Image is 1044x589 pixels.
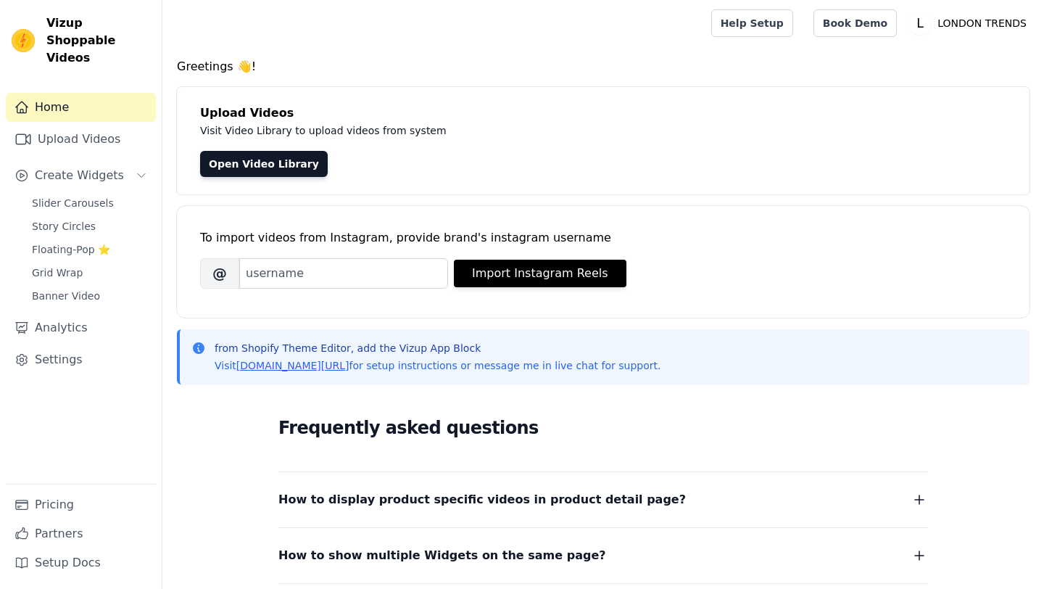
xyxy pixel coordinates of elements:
[23,286,156,306] a: Banner Video
[200,104,1006,122] h4: Upload Videos
[32,196,114,210] span: Slider Carousels
[916,16,924,30] text: L
[6,345,156,374] a: Settings
[932,10,1032,36] p: LONDON TRENDS
[278,490,686,510] span: How to display product specific videos in product detail page?
[6,161,156,190] button: Create Widgets
[239,258,448,289] input: username
[200,122,850,139] p: Visit Video Library to upload videos from system
[35,167,124,184] span: Create Widgets
[278,545,606,566] span: How to show multiple Widgets on the same page?
[6,490,156,519] a: Pricing
[278,490,928,510] button: How to display product specific videos in product detail page?
[32,289,100,303] span: Banner Video
[200,229,1006,247] div: To import videos from Instagram, provide brand's instagram username
[215,341,660,355] p: from Shopify Theme Editor, add the Vizup App Block
[23,193,156,213] a: Slider Carousels
[6,548,156,577] a: Setup Docs
[278,545,928,566] button: How to show multiple Widgets on the same page?
[711,9,793,37] a: Help Setup
[32,265,83,280] span: Grid Wrap
[908,10,1032,36] button: L LONDON TRENDS
[200,151,328,177] a: Open Video Library
[6,125,156,154] a: Upload Videos
[177,58,1029,75] h4: Greetings 👋!
[46,15,150,67] span: Vizup Shoppable Videos
[200,258,239,289] span: @
[23,239,156,260] a: Floating-Pop ⭐
[23,263,156,283] a: Grid Wrap
[6,519,156,548] a: Partners
[32,242,110,257] span: Floating-Pop ⭐
[12,29,35,52] img: Vizup
[215,358,660,373] p: Visit for setup instructions or message me in live chat for support.
[278,413,928,442] h2: Frequently asked questions
[6,93,156,122] a: Home
[813,9,897,37] a: Book Demo
[6,313,156,342] a: Analytics
[32,219,96,234] span: Story Circles
[454,260,626,287] button: Import Instagram Reels
[236,360,349,371] a: [DOMAIN_NAME][URL]
[23,216,156,236] a: Story Circles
